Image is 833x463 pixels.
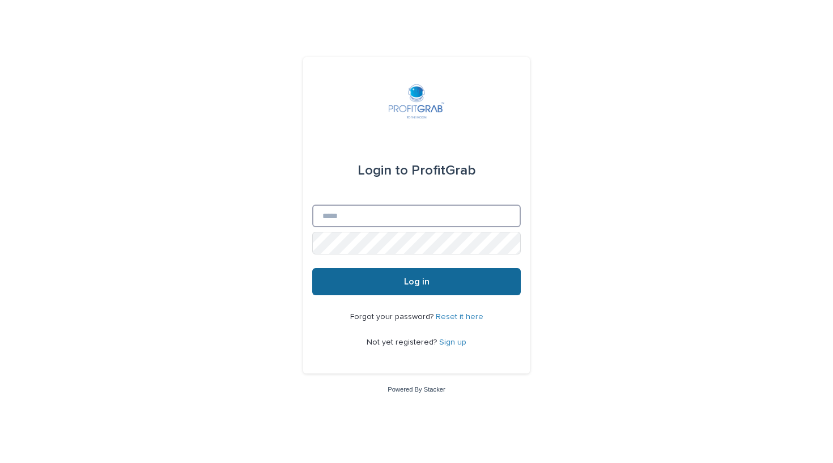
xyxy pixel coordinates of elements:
img: edKR5C99QiyKBOLZ2JY8 [389,84,444,118]
a: Reset it here [436,313,483,321]
div: ProfitGrab [358,155,476,186]
button: Log in [312,268,521,295]
span: Not yet registered? [367,338,439,346]
span: Forgot your password? [350,313,436,321]
span: Login to [358,164,408,177]
span: Log in [404,277,430,286]
a: Sign up [439,338,466,346]
a: Powered By Stacker [388,386,445,393]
